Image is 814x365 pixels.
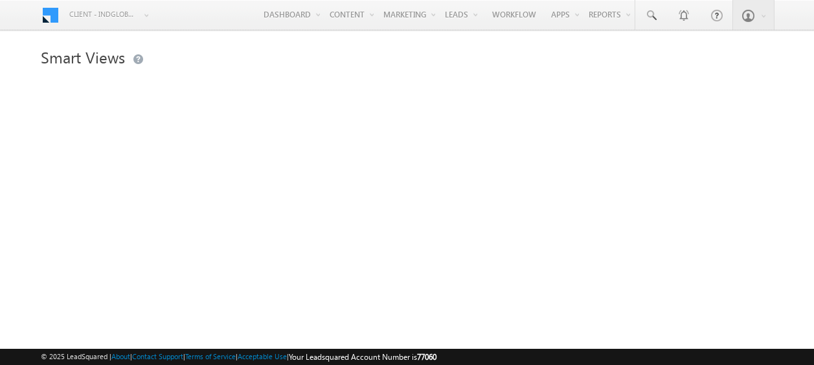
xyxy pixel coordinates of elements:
[417,352,436,362] span: 77060
[289,352,436,362] span: Your Leadsquared Account Number is
[111,352,130,360] a: About
[41,351,436,363] span: © 2025 LeadSquared | | | | |
[69,8,137,21] span: Client - indglobal1 (77060)
[238,352,287,360] a: Acceptable Use
[132,352,183,360] a: Contact Support
[185,352,236,360] a: Terms of Service
[41,47,125,67] span: Smart Views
